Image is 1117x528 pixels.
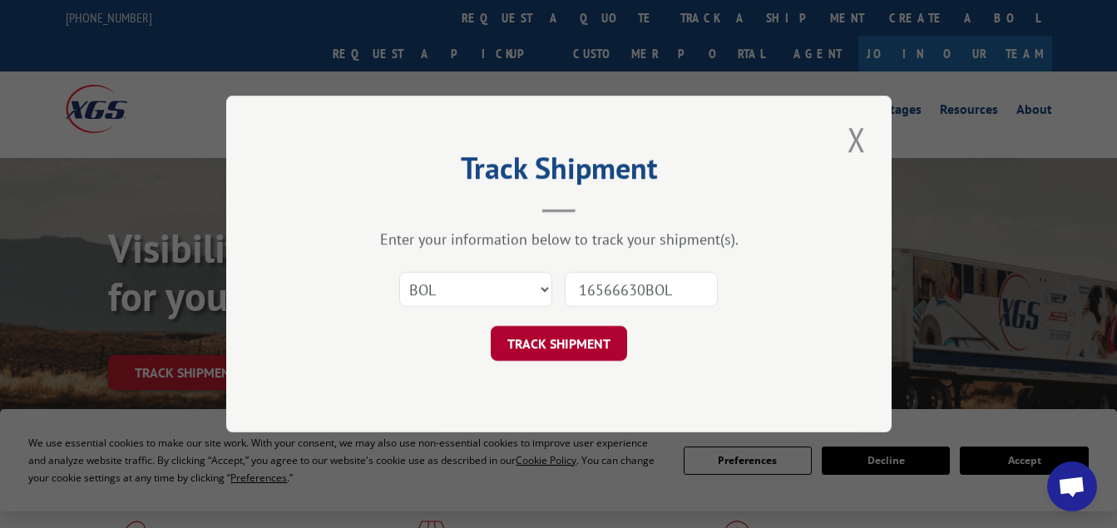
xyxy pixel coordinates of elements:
a: Open chat [1047,461,1097,511]
div: Enter your information below to track your shipment(s). [309,229,808,249]
button: Close modal [843,116,871,162]
button: TRACK SHIPMENT [491,326,627,361]
h2: Track Shipment [309,156,808,188]
input: Number(s) [565,272,718,307]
